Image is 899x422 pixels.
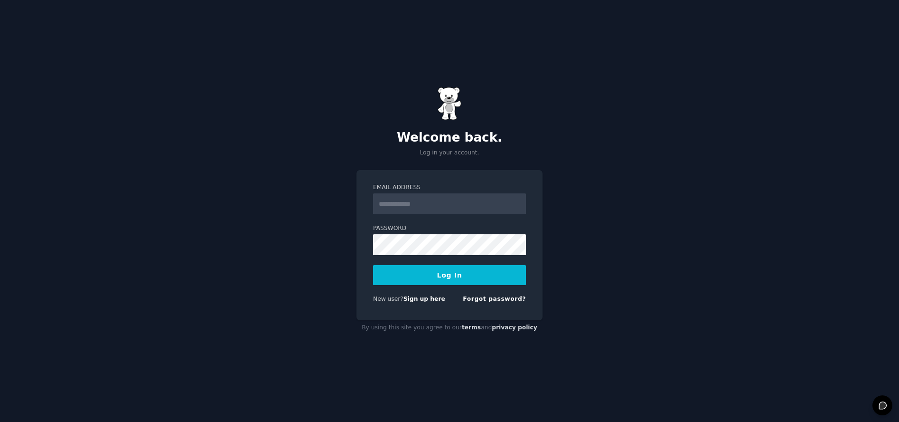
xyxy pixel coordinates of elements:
[492,324,537,331] a: privacy policy
[403,296,445,302] a: Sign up here
[373,224,526,233] label: Password
[438,87,461,120] img: Gummy Bear
[356,130,543,145] h2: Welcome back.
[373,265,526,285] button: Log In
[463,296,526,302] a: Forgot password?
[373,183,526,192] label: Email Address
[462,324,481,331] a: terms
[356,320,543,336] div: By using this site you agree to our and
[356,149,543,157] p: Log in your account.
[373,296,403,302] span: New user?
